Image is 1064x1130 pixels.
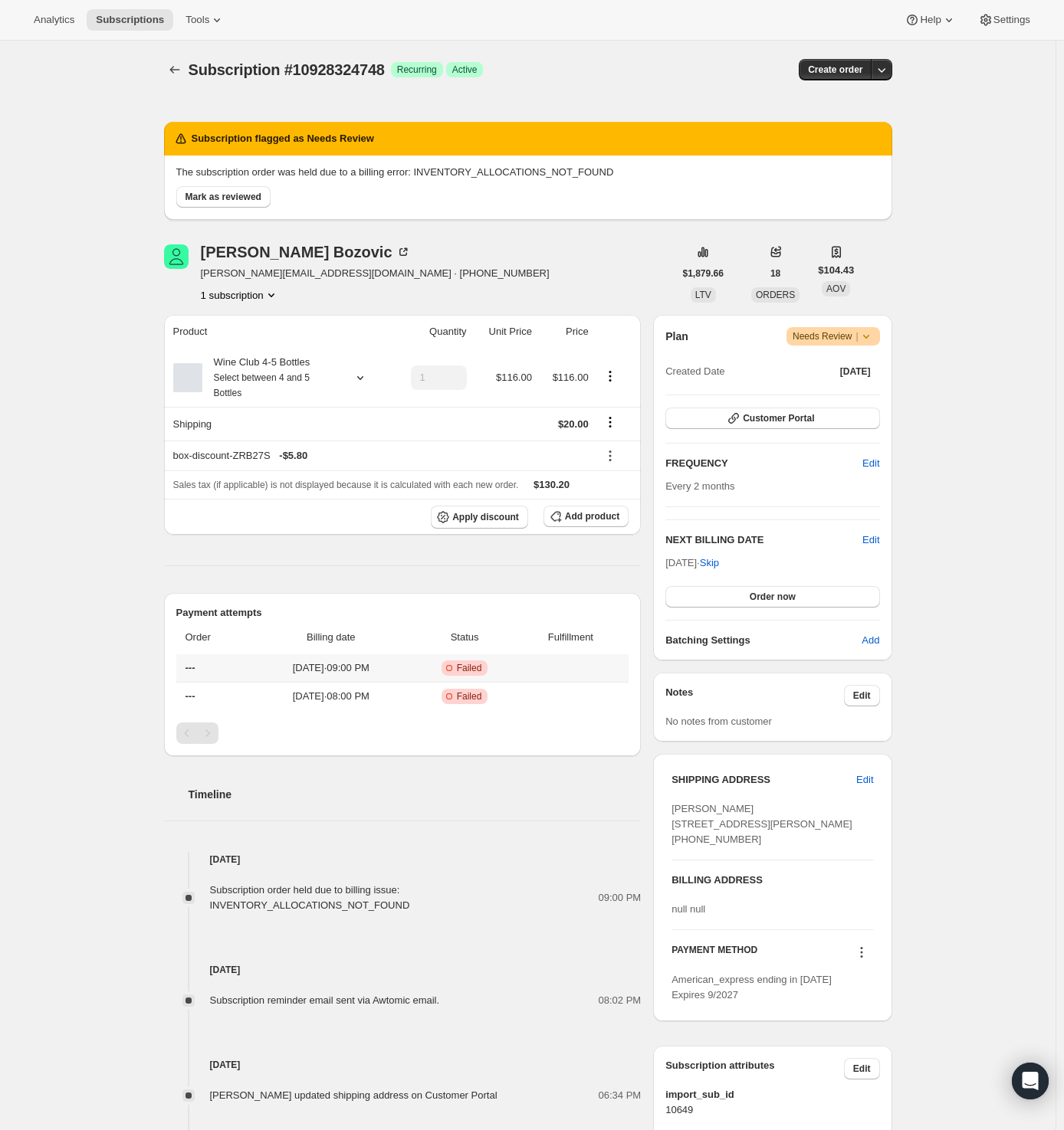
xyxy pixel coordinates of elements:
[895,9,965,31] button: Help
[853,451,888,476] button: Edit
[847,768,882,792] button: Edit
[756,290,795,300] span: ORDERS
[665,1102,879,1118] span: 10649
[192,131,374,146] h2: Subscription flagged as Needs Review
[202,355,340,401] div: Wine Club 4-5 Bottles
[855,330,858,342] span: |
[665,685,844,706] h3: Notes
[543,506,629,527] button: Add product
[599,993,642,1008] span: 08:02 PM
[176,9,234,31] button: Tools
[176,621,251,654] th: Order
[862,633,879,648] span: Add
[164,244,189,269] span: Lindsy Bozovic
[210,884,410,911] span: Subscription order held due to billing issue: INVENTORY_ALLOCATIONS_NOT_FOUND
[34,14,74,26] span: Analytics
[750,591,796,603] span: Order now
[558,418,589,430] span: $20.00
[255,660,408,676] span: [DATE] · 09:00 PM
[1012,1063,1049,1099] div: Open Intercom Messenger
[176,722,629,744] nav: Pagination
[844,685,880,706] button: Edit
[770,267,780,280] span: 18
[189,787,642,802] h2: Timeline
[186,191,261,203] span: Mark as reviewed
[534,479,570,490] span: $130.20
[599,890,642,906] span: 09:00 PM
[665,557,719,568] span: [DATE] ·
[665,480,734,492] span: Every 2 months
[201,287,279,303] button: Product actions
[818,263,854,278] span: $104.43
[691,551,728,575] button: Skip
[471,315,537,349] th: Unit Price
[700,555,719,571] span: Skip
[201,244,411,260] div: [PERSON_NAME] Bozovic
[831,361,880,382] button: [DATE]
[672,903,705,915] span: null null
[537,315,593,349] th: Price
[665,716,772,727] span: No notes from customer
[665,586,879,608] button: Order now
[665,1087,879,1102] span: import_sub_id
[25,9,84,31] button: Analytics
[452,511,519,523] span: Apply discount
[176,186,271,208] button: Mark as reviewed
[164,852,642,867] h4: [DATE]
[496,372,532,383] span: $116.00
[743,412,814,424] span: Customer Portal
[164,59,186,80] button: Subscriptions
[599,1088,642,1103] span: 06:34 PM
[255,630,408,645] span: Billing date
[452,64,478,76] span: Active
[799,59,872,80] button: Create order
[665,456,862,471] h2: FREQUENCY
[862,456,879,471] span: Edit
[210,1089,498,1101] span: [PERSON_NAME] updated shipping address on Customer Portal
[853,1063,871,1075] span: Edit
[173,480,519,490] span: Sales tax (if applicable) is not displayed because it is calculated with each new order.
[201,266,550,281] span: [PERSON_NAME][EMAIL_ADDRESS][DOMAIN_NAME] · [PHONE_NUMBER]
[87,9,173,31] button: Subscriptions
[674,263,733,284] button: $1,879.66
[186,14,209,26] span: Tools
[665,329,688,344] h2: Plan
[176,165,880,180] p: The subscription order was held due to a billing error: INVENTORY_ALLOCATIONS_NOT_FOUND
[665,408,879,429] button: Customer Portal
[672,772,856,788] h3: SHIPPING ADDRESS
[210,994,440,1006] span: Subscription reminder email sent via Awtomic email.
[665,364,724,379] span: Created Date
[164,407,390,441] th: Shipping
[844,1058,880,1079] button: Edit
[565,510,619,522] span: Add product
[793,329,874,344] span: Needs Review
[176,605,629,621] h2: Payment attempts
[457,662,482,674] span: Failed
[553,372,589,383] span: $116.00
[164,315,390,349] th: Product
[683,267,724,280] span: $1,879.66
[672,944,757,965] h3: PAYMENT METHOD
[665,532,862,548] h2: NEXT BILLING DATE
[826,283,846,294] span: AOV
[389,315,471,349] th: Quantity
[96,14,164,26] span: Subscriptions
[808,64,862,76] span: Create order
[665,633,862,648] h6: Batching Settings
[279,448,307,463] span: - $5.80
[255,689,408,704] span: [DATE] · 08:00 PM
[186,662,195,673] span: ---
[417,630,513,645] span: Status
[993,14,1030,26] span: Settings
[189,61,385,78] span: Subscription #10928324748
[457,690,482,703] span: Failed
[852,628,888,653] button: Add
[853,689,871,702] span: Edit
[397,64,437,76] span: Recurring
[672,974,832,1001] span: American_express ending in [DATE] Expires 9/2027
[695,290,711,300] span: LTV
[164,962,642,978] h4: [DATE]
[862,532,879,548] button: Edit
[856,772,873,788] span: Edit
